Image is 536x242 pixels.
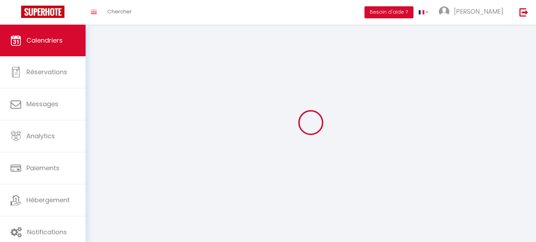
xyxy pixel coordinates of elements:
span: Paiements [26,164,60,172]
span: Messages [26,100,58,108]
span: Analytics [26,132,55,140]
span: Calendriers [26,36,63,45]
img: logout [519,8,528,17]
img: Super Booking [21,6,64,18]
button: Besoin d'aide ? [364,6,413,18]
img: ... [439,6,449,17]
span: Réservations [26,68,67,76]
span: Hébergement [26,196,70,204]
span: Notifications [27,228,67,236]
span: Chercher [107,8,132,15]
span: [PERSON_NAME] [454,7,503,16]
